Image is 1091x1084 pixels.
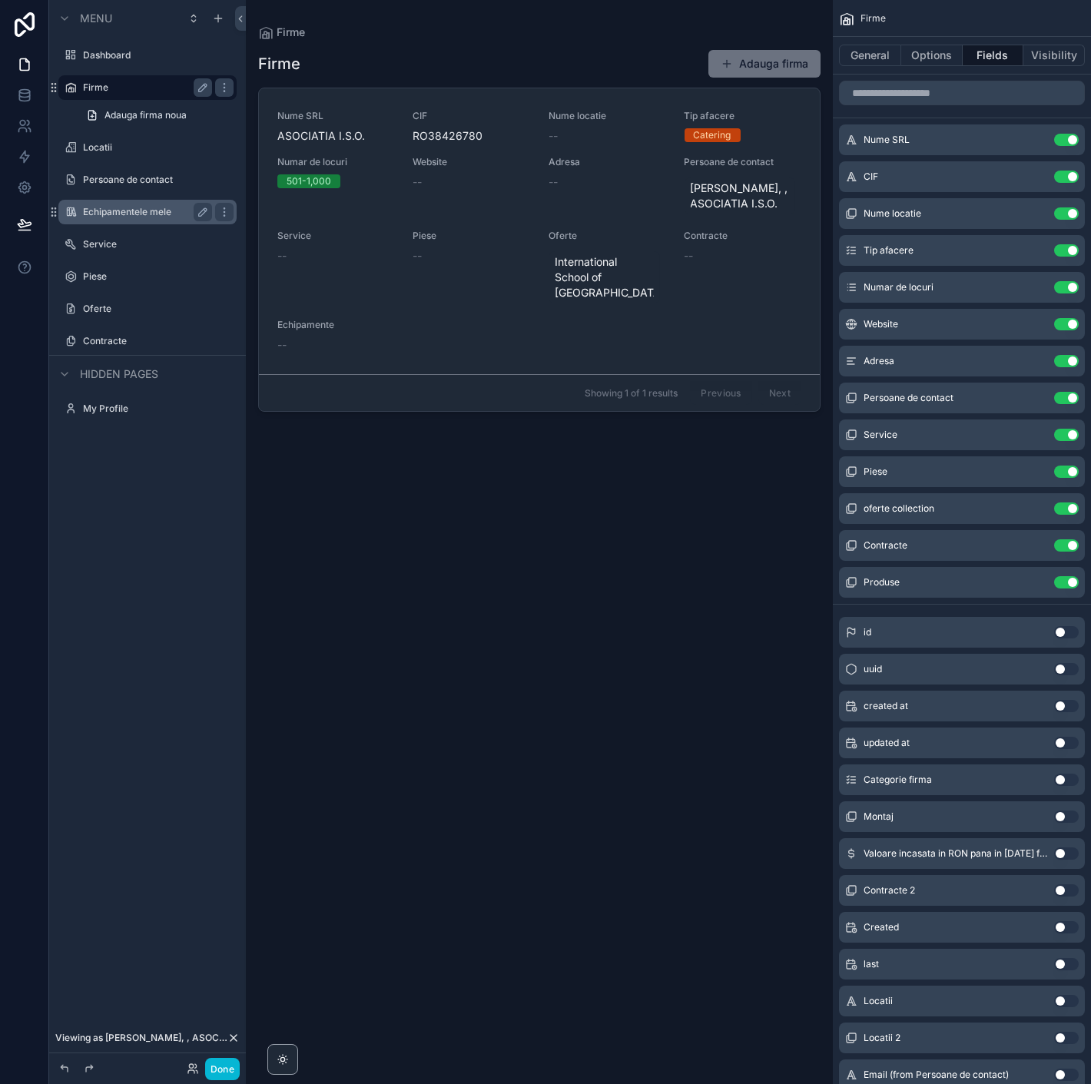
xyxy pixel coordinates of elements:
span: Produse [864,576,900,588]
span: Website [864,318,898,330]
span: Tip afacere [864,244,914,257]
span: Numar de locuri [864,281,933,293]
label: My Profile [83,403,234,415]
span: Nume SRL [864,134,910,146]
button: Visibility [1023,45,1085,66]
label: Locatii [83,141,234,154]
span: Service [864,429,897,441]
span: oferte collection [864,502,934,515]
button: Fields [963,45,1024,66]
span: Locatii 2 [864,1032,900,1044]
span: Contracte 2 [864,884,915,897]
label: Contracte [83,335,234,347]
span: Valoare incasata in RON pana in [DATE] fara TVA [864,847,1048,860]
span: Persoane de contact [864,392,953,404]
span: id [864,626,871,638]
button: Done [205,1058,240,1080]
span: Categorie firma [864,774,932,786]
span: updated at [864,737,910,749]
span: Viewing as [PERSON_NAME], , ASOCIATIA I.S.O. [55,1032,227,1044]
button: General [839,45,901,66]
span: Menu [80,11,112,26]
label: Dashboard [83,49,234,61]
span: Created [864,921,899,933]
label: Piese [83,270,234,283]
label: Persoane de contact [83,174,234,186]
label: Firme [83,81,206,94]
span: Firme [861,12,886,25]
span: created at [864,700,908,712]
span: Locatii [864,995,893,1007]
span: Showing 1 of 1 results [585,387,678,399]
label: Service [83,238,234,250]
label: Echipamentele mele [83,206,206,218]
span: last [864,958,879,970]
span: Adresa [864,355,894,367]
span: uuid [864,663,882,675]
span: Nume locatie [864,207,921,220]
span: Piese [864,466,887,478]
a: Adauga firma noua [77,103,237,128]
span: Adauga firma noua [104,109,187,121]
label: Oferte [83,303,234,315]
button: Options [901,45,963,66]
span: Hidden pages [80,366,158,382]
span: CIF [864,171,878,183]
span: Contracte [864,539,907,552]
span: Montaj [864,811,894,823]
